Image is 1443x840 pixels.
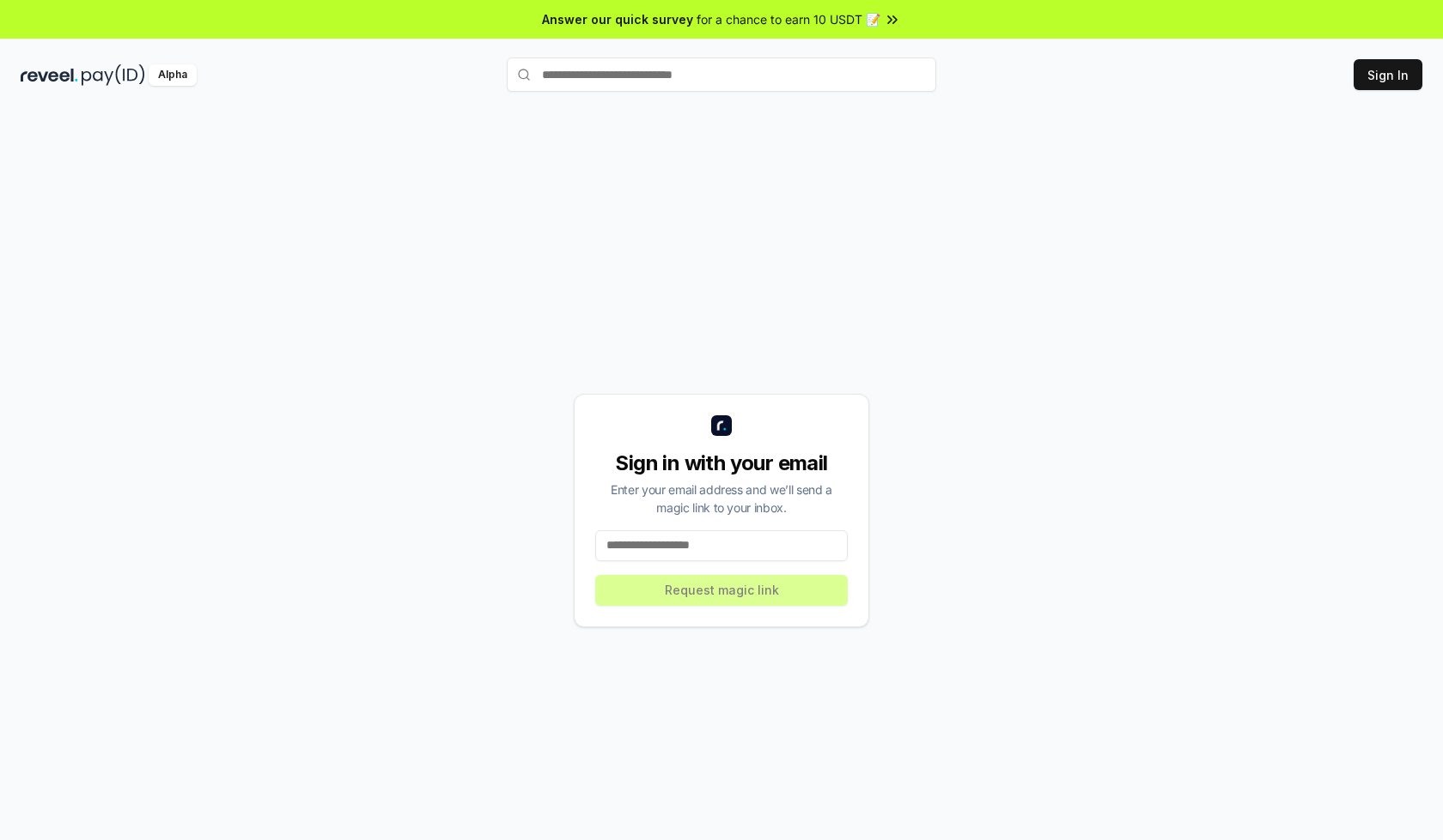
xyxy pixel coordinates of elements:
[595,450,848,477] div: Sign in with your email
[82,64,145,86] img: pay_id
[21,64,78,86] img: reveel_dark
[595,480,848,517] div: Enter your email address and we’ll send a magic link to your inbox.
[697,10,880,28] span: for a chance to earn 10 USDT 📝
[149,64,197,86] div: Alpha
[542,10,693,28] span: Answer our quick survey
[711,415,732,436] img: logo_small
[1354,59,1422,90] button: Sign In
